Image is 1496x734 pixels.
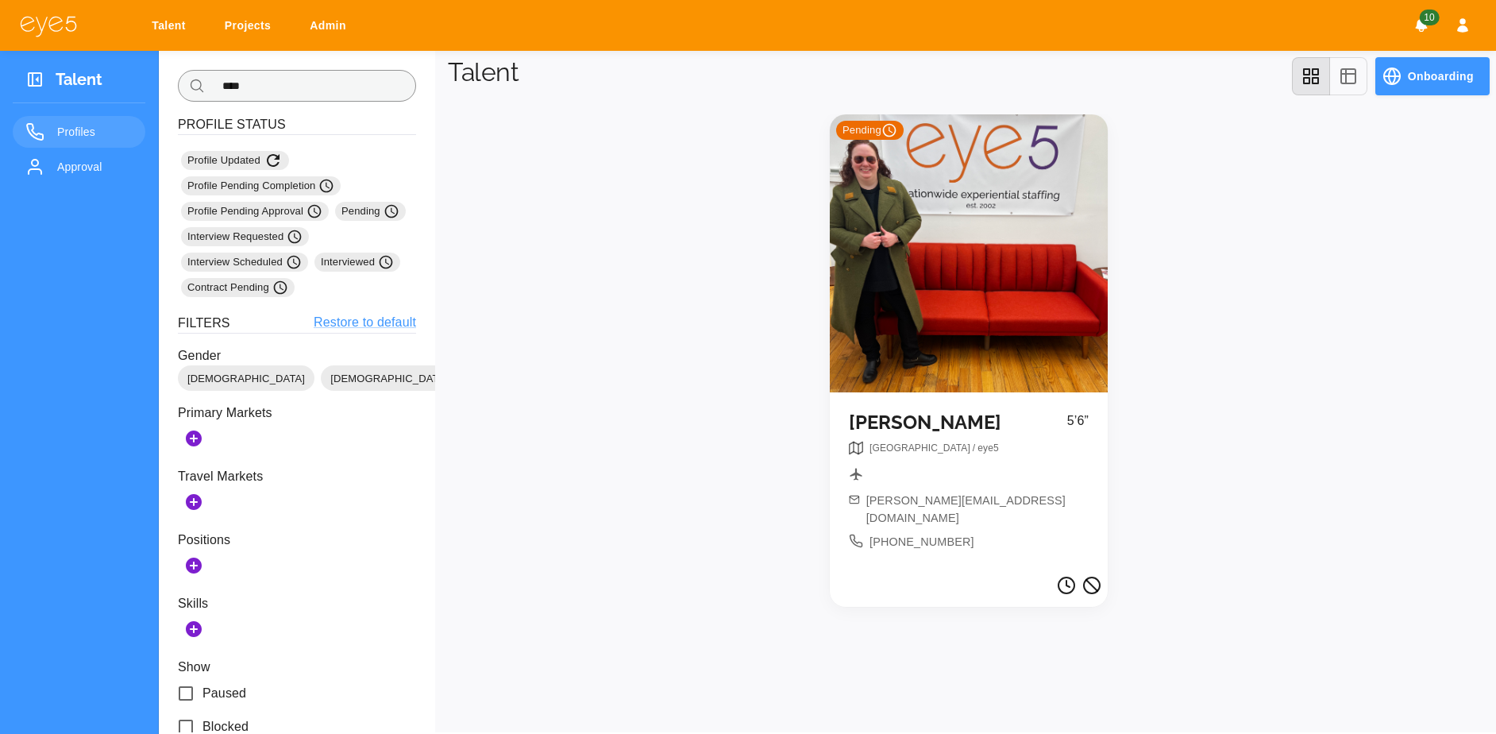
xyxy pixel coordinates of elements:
[299,11,362,41] a: Admin
[178,404,416,423] p: Primary Markets
[187,203,322,219] span: Profile Pending Approval
[57,122,133,141] span: Profiles
[1292,57,1367,95] div: view
[321,365,457,391] div: [DEMOGRAPHIC_DATA]
[57,157,133,176] span: Approval
[869,442,970,454] span: [GEOGRAPHIC_DATA]
[970,441,977,455] li: /
[178,531,416,550] p: Positions
[187,151,283,170] span: Profile Updated
[341,203,399,219] span: Pending
[849,411,1067,435] h5: [PERSON_NAME]
[321,371,457,387] span: [DEMOGRAPHIC_DATA]
[866,493,1089,527] span: [PERSON_NAME][EMAIL_ADDRESS][DOMAIN_NAME]
[178,313,230,333] h6: Filters
[178,486,210,518] button: Add Secondary Markets
[1419,10,1439,25] span: 10
[448,57,519,87] h1: Talent
[178,658,416,677] p: Show
[178,371,314,387] span: [DEMOGRAPHIC_DATA]
[178,467,416,486] p: Travel Markets
[13,151,145,183] a: Approval
[314,313,416,333] a: Restore to default
[181,151,289,170] div: Profile Updated
[181,227,309,246] div: Interview Requested
[178,550,210,581] button: Add Positions
[869,534,974,551] span: [PHONE_NUMBER]
[19,14,78,37] img: eye5
[187,229,303,245] span: Interview Requested
[1067,411,1089,441] p: 5’6”
[321,254,394,270] span: Interviewed
[202,684,246,703] span: Paused
[56,70,102,95] h3: Talent
[977,442,998,454] span: eye5
[178,613,210,645] button: Add Skills
[869,441,999,461] nav: breadcrumb
[1292,57,1330,95] button: grid
[178,594,416,613] p: Skills
[178,365,314,391] div: [DEMOGRAPHIC_DATA]
[314,253,400,272] div: Interviewed
[13,116,145,148] a: Profiles
[335,202,406,221] div: Pending
[187,178,334,194] span: Profile Pending Completion
[187,280,288,296] span: Contract Pending
[181,176,341,195] div: Profile Pending Completion
[830,114,1108,570] a: Pending [PERSON_NAME]5’6”breadcrumb[PERSON_NAME][EMAIL_ADDRESS][DOMAIN_NAME][PHONE_NUMBER]
[1375,57,1490,95] button: Onboarding
[141,11,202,41] a: Talent
[178,423,210,454] button: Add Markets
[181,253,308,272] div: Interview Scheduled
[178,346,416,365] p: Gender
[181,202,329,221] div: Profile Pending Approval
[187,254,302,270] span: Interview Scheduled
[1329,57,1367,95] button: table
[214,11,287,41] a: Projects
[181,278,295,297] div: Contract Pending
[1407,11,1436,40] button: Notifications
[178,114,416,135] h6: Profile Status
[842,122,897,138] span: Pending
